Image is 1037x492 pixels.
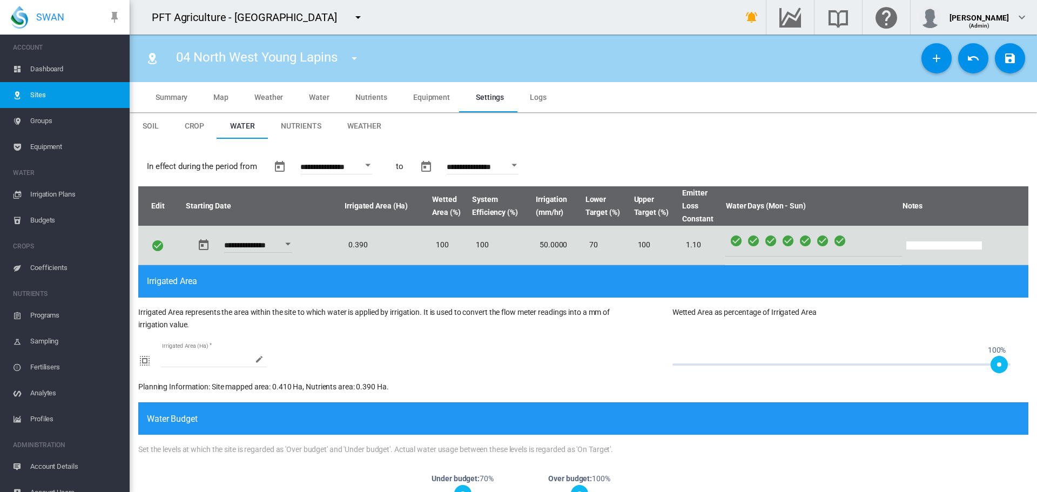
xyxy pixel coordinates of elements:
[799,234,812,247] md-icon: Friday
[472,226,535,265] td: 100
[185,122,205,130] span: Crop
[950,8,1009,19] div: [PERSON_NAME]
[345,200,431,213] span: Irrigated Area (Ha)
[995,43,1025,73] button: Save Changes
[535,226,585,265] td: 50.0000
[186,200,344,213] span: Starting Date
[348,52,361,65] md-icon: icon-menu-down
[969,23,990,29] span: (Admin)
[281,122,321,130] span: Nutrients
[747,234,760,247] md-icon: Tuesday
[13,238,121,255] span: CROPS
[816,234,829,247] md-icon: Saturday
[347,122,381,130] span: Weather
[147,160,257,174] span: In effect during the period from
[432,474,480,483] b: Under budget:
[634,193,682,219] span: Upper Target (%)
[344,226,432,265] td: 0.390
[138,381,628,402] div: Planning Information: Site mapped area: 0.410 Ha, Nutrients area: 0.390 Ha.
[278,234,298,254] button: Open calendar
[930,52,943,65] md-icon: icon-plus
[903,200,1015,213] span: Notes
[254,93,283,102] span: Weather
[30,302,121,328] span: Programs
[986,343,1008,358] span: 100%
[213,93,228,102] span: Map
[1004,52,1016,65] md-icon: icon-content-save
[730,234,743,247] md-icon: Monday
[396,160,403,174] span: to
[147,276,197,286] span: Irrigated Area
[13,164,121,181] span: WATER
[355,93,387,102] span: Nutrients
[873,11,899,24] md-icon: Click here for help
[30,380,121,406] span: Analytes
[253,353,266,366] span: icon-pencil
[682,226,725,265] td: 1.10
[967,52,980,65] md-icon: icon-undo
[176,50,337,65] span: 04 North West Young Lapins
[1015,11,1028,24] md-icon: icon-chevron-down
[358,156,378,175] button: Open calendar
[255,355,264,363] md-icon: icon-pencil
[476,93,504,102] span: Settings
[585,226,634,265] td: 70
[142,48,163,69] button: Click to go to list of Sites
[782,234,794,247] md-icon: Thursday
[36,10,64,24] span: SWAN
[11,6,28,29] img: SWAN-Landscape-Logo-Colour-drop.png
[193,234,214,256] button: md-calendar
[300,163,372,174] input: Enter Date
[309,93,329,102] span: Water
[347,6,369,28] button: icon-menu-down
[344,48,365,69] button: icon-menu-down
[30,406,121,432] span: Profiles
[30,181,121,207] span: Irrigation Plans
[547,472,611,486] span: 100%
[833,234,846,247] md-icon: Sunday
[472,193,535,219] span: System Efficiency (%)
[143,122,159,130] span: Soil
[921,43,952,73] button: Add New Setting
[530,93,547,102] span: Logs
[269,156,291,178] button: md-calendar
[764,234,777,247] md-icon: Wednesday
[741,6,763,28] button: icon-bell-ring
[504,156,524,175] button: Open calendar
[30,328,121,354] span: Sampling
[30,255,121,281] span: Coefficients
[634,226,682,265] td: 100
[585,193,633,219] span: Lower Target (%)
[777,11,803,24] md-icon: Go to the Data Hub
[30,207,121,233] span: Budgets
[682,187,725,225] span: Emitter Loss Constant
[30,454,121,480] span: Account Details
[726,200,901,213] span: Water Days (Mon - Sun)
[224,241,292,252] input: Enter Date
[30,56,121,82] span: Dashboard
[548,474,592,483] b: Over budget:
[30,82,121,108] span: Sites
[447,163,518,174] input: Enter Date
[432,193,471,219] span: Wetted Area (%)
[138,226,1028,265] tr: Enter Date Open calendar 0.390 100 100 50.0000 70 100 1.10
[138,435,1028,474] div: Set the levels at which the site is regarded as 'Over budget' and 'Under budget'. Actual water us...
[415,156,437,178] button: md-calendar
[146,52,159,65] md-icon: icon-map-marker-radius
[13,39,121,56] span: ACCOUNT
[138,354,151,367] md-icon: icon-select-all
[30,108,121,134] span: Groups
[413,93,450,102] span: Equipment
[13,436,121,454] span: ADMINISTRATION
[30,354,121,380] span: Fertilisers
[147,412,198,426] span: Water Budget
[825,11,851,24] md-icon: Search the knowledge base
[108,11,121,24] md-icon: icon-pin
[30,134,121,160] span: Equipment
[138,298,628,341] div: Irrigated Area represents the area within the site to which water is applied by irrigation. It is...
[919,6,941,28] img: profile.jpg
[958,43,988,73] button: Cancel Changes
[430,472,495,486] span: 70%
[352,11,365,24] md-icon: icon-menu-down
[536,193,584,219] span: Irrigation (mm/hr)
